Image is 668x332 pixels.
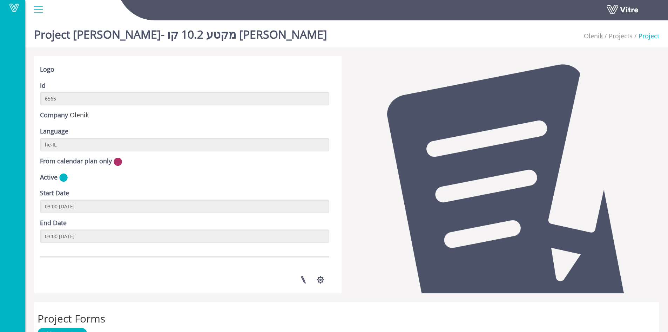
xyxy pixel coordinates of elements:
[40,219,67,228] label: End Date
[40,189,69,198] label: Start Date
[40,157,112,166] label: From calendar plan only
[40,65,54,74] label: Logo
[40,127,68,136] label: Language
[584,32,603,40] span: 237
[59,173,68,182] img: yes
[609,32,633,40] a: Projects
[40,173,58,182] label: Active
[38,313,656,324] h2: Project Forms
[34,18,327,47] h1: Project [PERSON_NAME]- מקטע 10.2 קו [PERSON_NAME]
[40,81,46,90] label: Id
[114,157,122,166] img: no
[633,32,659,41] li: Project
[40,111,68,120] label: Company
[70,111,89,119] span: 237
